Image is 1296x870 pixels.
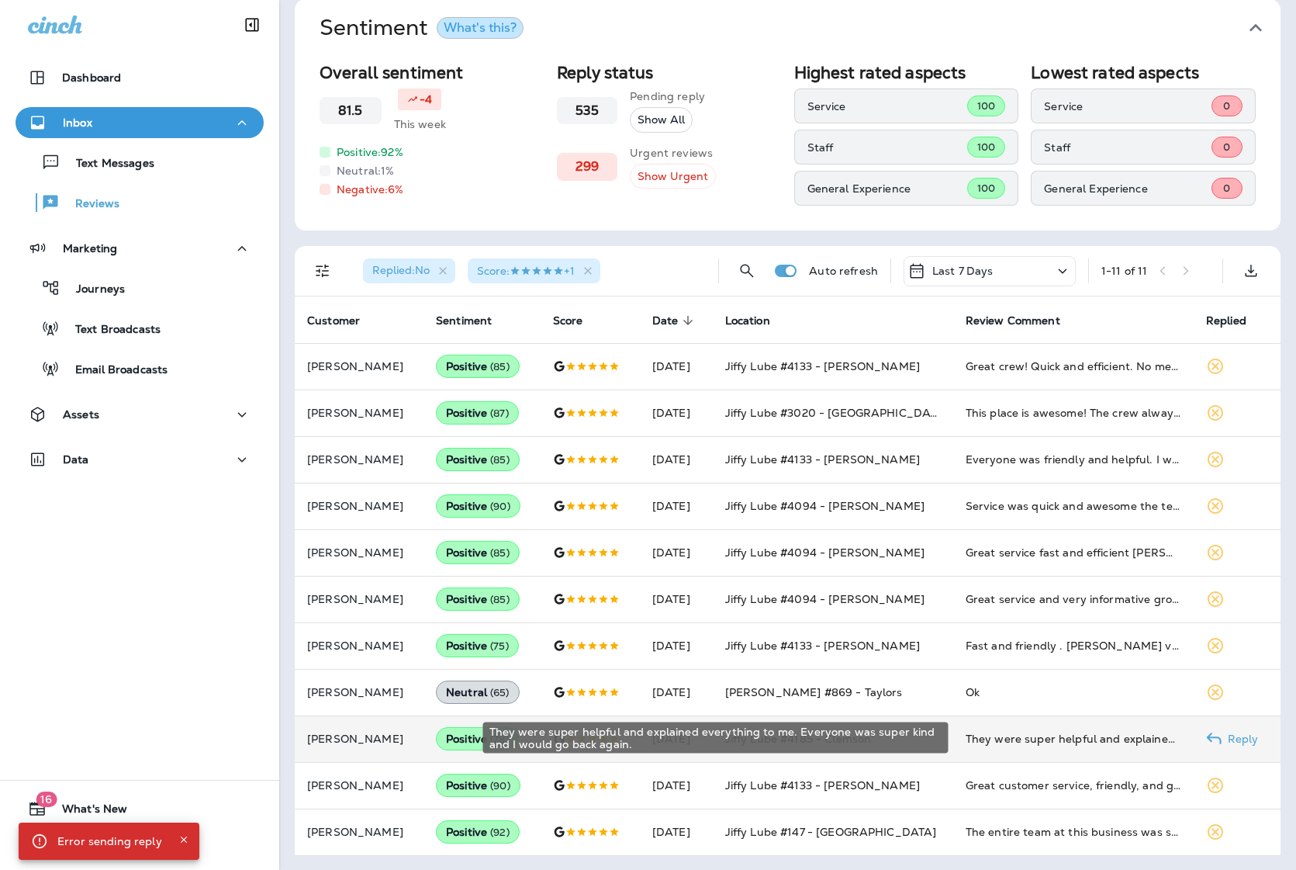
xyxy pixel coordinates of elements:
[436,541,520,564] div: Positive
[490,593,510,606] span: ( 85 )
[436,314,512,328] span: Sentiment
[62,71,121,84] p: Dashboard
[977,140,995,154] span: 100
[60,157,154,172] p: Text Messages
[966,314,1080,328] span: Review Comment
[60,363,168,378] p: Email Broadcasts
[1031,63,1256,82] h2: Lowest rated aspects
[966,359,1181,374] div: Great crew! Quick and efficient. No messing around.
[436,634,519,657] div: Positive
[630,164,716,189] button: Show Urgent
[640,716,713,762] td: [DATE]
[640,809,713,855] td: [DATE]
[175,830,193,849] button: Close
[807,141,967,154] p: Staff
[966,824,1181,840] div: The entire team at this business was so kind and professional! From the initial phone call with J...
[468,258,600,283] div: Score:5 Stars+1
[725,592,924,606] span: Jiffy Lube #4094 - [PERSON_NAME]
[725,685,903,699] span: [PERSON_NAME] #869 - Taylors
[307,407,411,419] p: [PERSON_NAME]
[490,546,510,560] span: ( 85 )
[63,453,89,466] p: Data
[483,723,949,754] div: They were super helpful and explained everything to me. Everyone was super kind and I would go ba...
[57,827,162,855] div: Error sending reply
[16,793,264,824] button: 16What's New
[807,100,967,113] p: Service
[47,802,127,821] span: What's New
[436,588,520,611] div: Positive
[966,545,1181,560] div: Great service fast and efficient Gena is a great asset to the company
[307,546,411,559] p: [PERSON_NAME]
[320,63,544,82] h2: Overall sentiment
[337,182,404,197] p: Negative: 6 %
[337,144,403,160] p: Positive: 92 %
[420,92,432,107] p: -4
[640,669,713,716] td: [DATE]
[16,62,264,93] button: Dashboard
[372,263,430,277] span: Replied : No
[977,99,995,113] span: 100
[966,452,1181,467] div: Everyone was friendly and helpful. I won’t go anywhere else.
[966,405,1181,421] div: This place is awesome! The crew always to the best they can do for you and are super nice! But Ti...
[652,314,679,328] span: Date
[490,407,509,420] span: ( 87 )
[436,681,520,704] div: Neutral
[652,314,699,328] span: Date
[307,314,380,328] span: Customer
[307,314,360,328] span: Customer
[1223,99,1230,113] span: 0
[436,401,519,425] div: Positive
[307,593,411,605] p: [PERSON_NAME]
[1101,265,1147,277] div: 1 - 11 of 11
[307,255,338,286] button: Filters
[725,825,937,839] span: Jiffy Lube #147 - [GEOGRAPHIC_DATA]
[307,640,411,652] p: [PERSON_NAME]
[794,63,1019,82] h2: Highest rated aspects
[307,826,411,838] p: [PERSON_NAME]
[307,733,411,745] p: [PERSON_NAME]
[575,103,599,118] h3: 535
[966,731,1181,747] div: They were super helpful and explained everything to me. Everyone was super kind and I would go ba...
[436,448,520,471] div: Positive
[1236,255,1267,286] button: Export as CSV
[640,576,713,622] td: [DATE]
[63,116,92,129] p: Inbox
[436,727,519,750] div: Positive
[16,107,264,138] button: Inbox
[640,436,713,483] td: [DATE]
[338,103,363,118] h3: 81.5
[36,792,57,807] span: 16
[437,17,524,39] button: What's this?
[725,499,924,513] span: Jiffy Lube #4094 - [PERSON_NAME]
[575,159,599,174] h3: 299
[490,360,510,373] span: ( 85 )
[1206,314,1246,328] span: Replied
[337,163,394,179] p: Neutral: 1 %
[60,323,161,338] p: Text Broadcasts
[436,355,520,378] div: Positive
[553,314,603,328] span: Score
[307,500,411,512] p: [PERSON_NAME]
[477,264,575,278] span: Score : +1
[640,622,713,669] td: [DATE]
[966,314,1060,328] span: Review Comment
[725,314,790,328] span: Location
[490,453,510,466] span: ( 85 )
[966,638,1181,653] div: Fast and friendly . Alicia very nice and kept me informed
[16,272,264,304] button: Journeys
[16,186,264,219] button: Reviews
[725,639,920,653] span: Jiffy Lube #4133 - [PERSON_NAME]
[490,779,510,792] span: ( 90 )
[966,685,1181,700] div: Ok
[1044,182,1211,195] p: General Experience
[436,820,520,844] div: Positive
[977,182,995,195] span: 100
[16,233,264,264] button: Marketing
[60,282,125,297] p: Journeys
[553,314,583,328] span: Score
[444,22,517,34] div: What's this?
[63,408,99,421] p: Assets
[630,107,693,133] button: Show All
[307,453,411,466] p: [PERSON_NAME]
[807,182,967,195] p: General Experience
